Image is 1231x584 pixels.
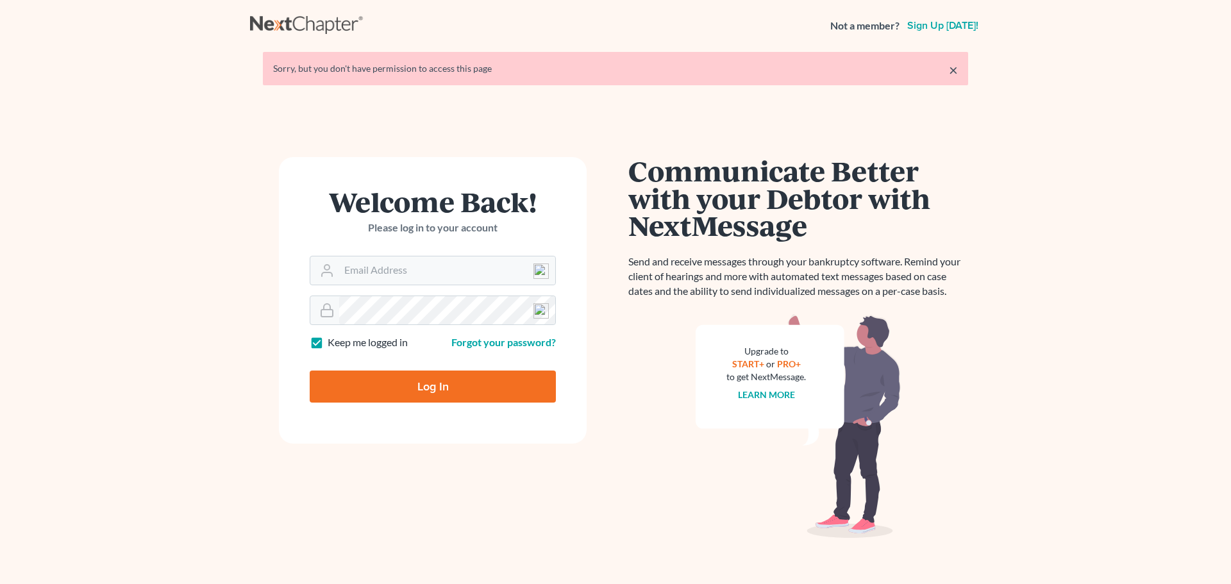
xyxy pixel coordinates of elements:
label: Keep me logged in [328,335,408,350]
span: or [766,358,775,369]
input: Log In [310,371,556,403]
a: Forgot your password? [451,336,556,348]
strong: Not a member? [830,19,900,33]
input: Email Address [339,256,555,285]
h1: Welcome Back! [310,188,556,215]
img: npw-badge-icon-locked.svg [533,263,549,279]
a: PRO+ [777,358,801,369]
div: Upgrade to [726,345,806,358]
p: Please log in to your account [310,221,556,235]
a: Learn more [738,389,795,400]
a: Sign up [DATE]! [905,21,981,31]
div: to get NextMessage. [726,371,806,383]
p: Send and receive messages through your bankruptcy software. Remind your client of hearings and mo... [628,254,968,299]
h1: Communicate Better with your Debtor with NextMessage [628,157,968,239]
a: × [949,62,958,78]
div: Sorry, but you don't have permission to access this page [273,62,958,75]
img: nextmessage_bg-59042aed3d76b12b5cd301f8e5b87938c9018125f34e5fa2b7a6b67550977c72.svg [696,314,901,538]
a: START+ [732,358,764,369]
img: npw-badge-icon-locked.svg [533,303,549,319]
